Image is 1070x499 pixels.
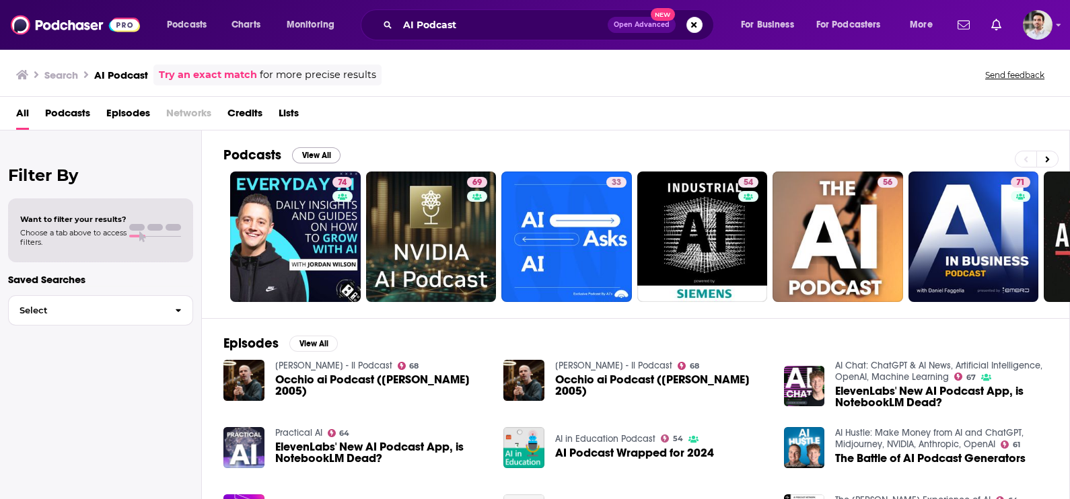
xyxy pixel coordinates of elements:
[223,335,338,352] a: EpisodesView All
[8,273,193,286] p: Saved Searches
[954,373,976,381] a: 67
[986,13,1007,36] a: Show notifications dropdown
[555,374,768,397] a: Occhio ai Podcast (Monty 2005)
[555,433,655,445] a: AI in Education Podcast
[606,177,627,188] a: 33
[690,363,699,369] span: 68
[835,427,1024,450] a: AI Hustle: Make Money from AI and ChatGPT, Midjourney, NVIDIA, Anthropic, OpenAI
[1011,177,1030,188] a: 71
[373,9,727,40] div: Search podcasts, credits, & more...
[1023,10,1053,40] img: User Profile
[608,17,676,33] button: Open AdvancedNew
[908,171,1039,302] a: 71
[744,176,753,190] span: 54
[159,67,257,83] a: Try an exact match
[231,15,260,34] span: Charts
[472,176,482,190] span: 69
[981,69,1048,81] button: Send feedback
[555,447,714,459] a: AI Podcast Wrapped for 2024
[223,427,264,468] img: ElevenLabs' New AI Podcast App, is NotebookLM Dead?
[94,69,148,81] h3: AI Podcast
[467,177,487,188] a: 69
[275,441,488,464] a: ElevenLabs' New AI Podcast App, is NotebookLM Dead?
[398,14,608,36] input: Search podcasts, credits, & more...
[332,177,352,188] a: 74
[555,374,768,397] span: Occhio ai Podcast ([PERSON_NAME] 2005)
[883,176,892,190] span: 56
[966,375,976,381] span: 67
[328,429,350,437] a: 64
[678,362,699,370] a: 68
[784,366,825,407] img: ElevenLabs' New AI Podcast App, is NotebookLM Dead?
[20,215,127,224] span: Want to filter your results?
[503,427,544,468] img: AI Podcast Wrapped for 2024
[338,176,347,190] span: 74
[275,427,322,438] a: Practical AI
[292,147,341,163] button: View All
[260,67,376,83] span: for more precise results
[167,15,207,34] span: Podcasts
[166,102,211,130] span: Networks
[223,147,341,163] a: PodcastsView All
[409,363,419,369] span: 68
[106,102,150,130] span: Episodes
[555,360,672,371] a: Marco Montemagno - Il Podcast
[11,12,140,38] img: Podchaser - Follow, Share and Rate Podcasts
[741,15,794,34] span: For Business
[614,22,670,28] span: Open Advanced
[784,427,825,468] img: The Battle of AI Podcast Generators
[835,385,1048,408] a: ElevenLabs' New AI Podcast App, is NotebookLM Dead?
[45,102,90,130] a: Podcasts
[738,177,758,188] a: 54
[835,453,1026,464] a: The Battle of AI Podcast Generators
[20,228,127,247] span: Choose a tab above to access filters.
[673,436,683,442] span: 54
[275,360,392,371] a: Marco Montemagno - Il Podcast
[1001,440,1020,449] a: 61
[878,177,898,188] a: 56
[612,176,621,190] span: 33
[227,102,262,130] a: Credits
[223,14,269,36] a: Charts
[157,14,224,36] button: open menu
[637,171,768,302] a: 54
[900,14,950,36] button: open menu
[277,14,352,36] button: open menu
[223,360,264,401] a: Occhio ai Podcast (Monty 2005)
[289,336,338,352] button: View All
[223,147,281,163] h2: Podcasts
[661,434,683,443] a: 54
[501,171,632,302] a: 33
[275,374,488,397] a: Occhio ai Podcast (Monty 2005)
[503,360,544,401] img: Occhio ai Podcast (Monty 2005)
[952,13,975,36] a: Show notifications dropdown
[808,14,900,36] button: open menu
[910,15,933,34] span: More
[1013,442,1020,448] span: 61
[651,8,675,21] span: New
[1016,176,1025,190] span: 71
[8,165,193,185] h2: Filter By
[279,102,299,130] a: Lists
[732,14,811,36] button: open menu
[230,171,361,302] a: 74
[287,15,334,34] span: Monitoring
[223,335,279,352] h2: Episodes
[9,306,164,315] span: Select
[16,102,29,130] a: All
[773,171,903,302] a: 56
[44,69,78,81] h3: Search
[8,295,193,325] button: Select
[1023,10,1053,40] span: Logged in as sam_beutlerink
